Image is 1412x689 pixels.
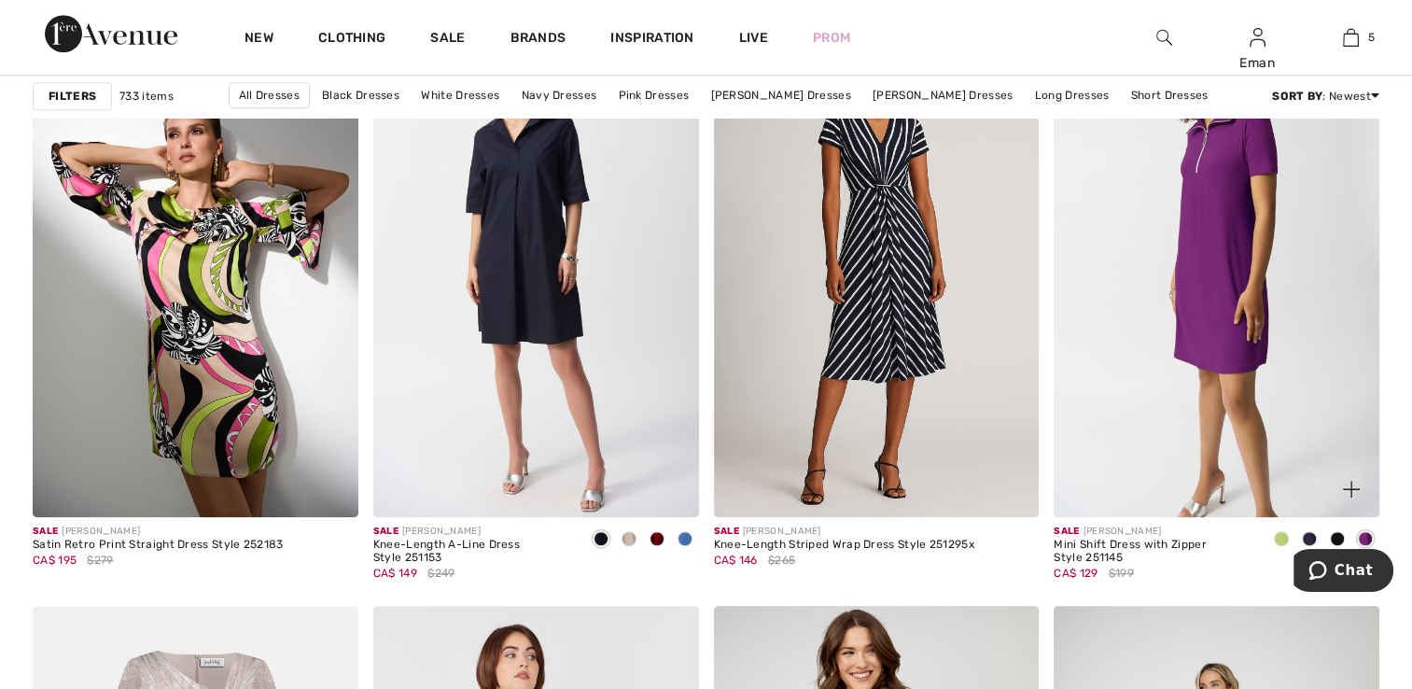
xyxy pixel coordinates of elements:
[1109,565,1134,582] span: $199
[714,526,739,537] span: Sale
[373,539,572,565] div: Knee-Length A-Line Dress Style 251153
[373,567,417,580] span: CA$ 149
[1293,549,1393,596] iframe: Opens a widget where you can chat to one of our agents
[1211,53,1303,73] div: Eman
[1368,29,1375,46] span: 5
[430,30,465,49] a: Sale
[739,28,768,48] a: Live
[1250,28,1265,46] a: Sign In
[714,539,974,552] div: Knee-Length Striped Wrap Dress Style 251295x
[587,525,615,555] div: Midnight Blue
[615,525,643,555] div: Moonstone
[701,83,860,107] a: [PERSON_NAME] Dresses
[1351,525,1379,555] div: Purple orchid
[610,30,693,49] span: Inspiration
[33,29,358,517] img: Satin Retro Print Straight Dress Style 252183. Black/Multi
[813,28,850,48] a: Prom
[1295,525,1323,555] div: Midnight Blue
[33,554,77,567] span: CA$ 195
[1054,567,1097,580] span: CA$ 129
[714,525,974,539] div: [PERSON_NAME]
[1054,539,1252,565] div: Mini Shift Dress with Zipper Style 251145
[1272,88,1379,105] div: : Newest
[510,30,566,49] a: Brands
[49,88,96,105] strong: Filters
[373,526,398,537] span: Sale
[412,83,509,107] a: White Dresses
[1272,90,1322,103] strong: Sort By
[33,526,58,537] span: Sale
[512,83,607,107] a: Navy Dresses
[245,30,273,49] a: New
[1054,29,1379,517] img: Mini Shift Dress with Zipper Style 251145. Greenery
[318,30,385,49] a: Clothing
[768,552,795,569] span: $265
[427,565,454,582] span: $249
[1026,83,1119,107] a: Long Dresses
[373,525,572,539] div: [PERSON_NAME]
[1156,26,1172,49] img: search the website
[1305,26,1396,49] a: 5
[33,525,284,539] div: [PERSON_NAME]
[1122,83,1218,107] a: Short Dresses
[1054,526,1079,537] span: Sale
[1267,525,1295,555] div: Greenery
[45,15,177,52] img: 1ère Avenue
[1343,481,1360,498] img: plus_v2.svg
[33,539,284,552] div: Satin Retro Print Straight Dress Style 252183
[313,83,409,107] a: Black Dresses
[643,525,671,555] div: Radiant red
[87,552,113,569] span: $279
[1323,525,1351,555] div: Black
[1343,26,1359,49] img: My Bag
[714,554,758,567] span: CA$ 146
[1250,26,1265,49] img: My Info
[373,29,699,517] img: Knee-Length A-Line Dress Style 251153. Midnight Blue
[229,82,310,108] a: All Dresses
[671,525,699,555] div: Coastal blue
[714,29,1040,517] img: Knee-Length Striped Wrap Dress Style 251295x. Midnight Blue/Vanilla
[863,83,1022,107] a: [PERSON_NAME] Dresses
[119,88,174,105] span: 733 items
[1054,525,1252,539] div: [PERSON_NAME]
[608,83,698,107] a: Pink Dresses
